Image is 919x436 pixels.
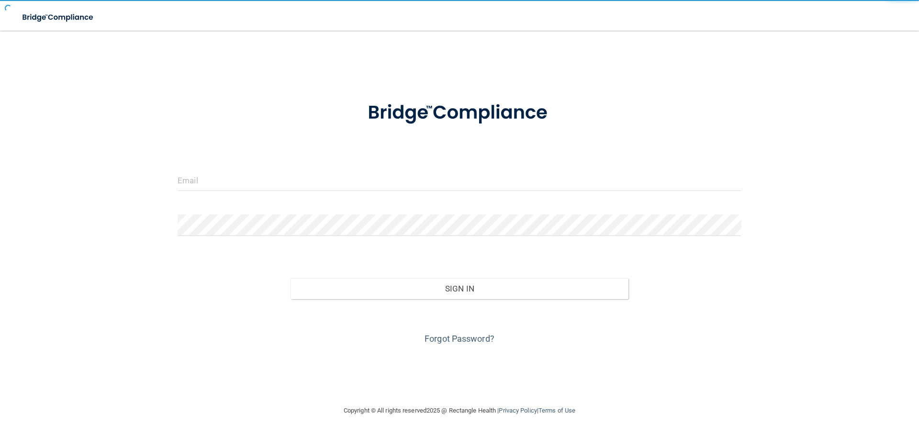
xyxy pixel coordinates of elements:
img: bridge_compliance_login_screen.278c3ca4.svg [348,88,571,138]
input: Email [178,169,741,191]
button: Sign In [291,278,629,299]
img: bridge_compliance_login_screen.278c3ca4.svg [14,8,102,27]
a: Terms of Use [538,407,575,414]
a: Privacy Policy [499,407,537,414]
a: Forgot Password? [425,334,494,344]
div: Copyright © All rights reserved 2025 @ Rectangle Health | | [285,395,634,426]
